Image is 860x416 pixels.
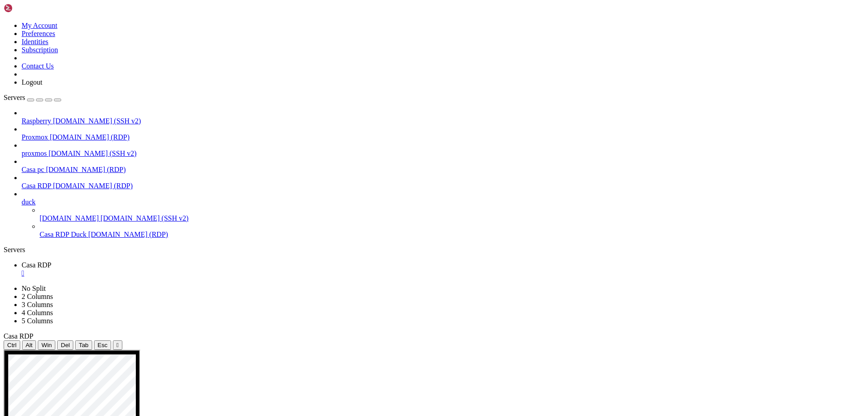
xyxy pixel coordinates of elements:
[7,342,17,348] span: Ctrl
[75,340,92,350] button: Tab
[22,166,44,173] span: Casa pc
[22,149,47,157] span: proxmos
[22,62,54,70] a: Contact Us
[40,231,86,238] span: Casa RDP Duck
[22,301,53,308] a: 3 Columns
[22,261,856,277] a: Casa RDP
[22,133,48,141] span: Proxmox
[22,317,53,325] a: 5 Columns
[101,214,189,222] span: [DOMAIN_NAME] (SSH v2)
[4,340,20,350] button: Ctrl
[22,30,55,37] a: Preferences
[113,340,122,350] button: 
[22,269,856,277] a: 
[22,340,36,350] button: Alt
[4,94,61,101] a: Servers
[22,174,856,190] li: Casa RDP [DOMAIN_NAME] (RDP)
[22,141,856,158] li: proxmos [DOMAIN_NAME] (SSH v2)
[40,214,856,222] a: [DOMAIN_NAME] [DOMAIN_NAME] (SSH v2)
[40,214,99,222] span: [DOMAIN_NAME]
[22,117,856,125] a: Raspberry [DOMAIN_NAME] (SSH v2)
[22,182,856,190] a: Casa RDP [DOMAIN_NAME] (RDP)
[22,285,46,292] a: No Split
[98,342,107,348] span: Esc
[22,133,856,141] a: Proxmox [DOMAIN_NAME] (RDP)
[22,109,856,125] li: Raspberry [DOMAIN_NAME] (SSH v2)
[94,340,111,350] button: Esc
[22,293,53,300] a: 2 Columns
[53,117,141,125] span: [DOMAIN_NAME] (SSH v2)
[61,342,70,348] span: Del
[50,133,130,141] span: [DOMAIN_NAME] (RDP)
[4,246,856,254] div: Servers
[22,166,856,174] a: Casa pc [DOMAIN_NAME] (RDP)
[40,222,856,239] li: Casa RDP Duck [DOMAIN_NAME] (RDP)
[22,46,58,54] a: Subscription
[53,182,133,190] span: [DOMAIN_NAME] (RDP)
[22,261,51,269] span: Casa RDP
[22,198,36,206] span: duck
[79,342,89,348] span: Tab
[22,149,856,158] a: proxmos [DOMAIN_NAME] (SSH v2)
[22,190,856,239] li: duck
[22,309,53,317] a: 4 Columns
[22,117,51,125] span: Raspberry
[57,340,73,350] button: Del
[22,38,49,45] a: Identities
[41,342,52,348] span: Win
[40,231,856,239] a: Casa RDP Duck [DOMAIN_NAME] (RDP)
[4,94,25,101] span: Servers
[26,342,33,348] span: Alt
[22,198,856,206] a: duck
[49,149,137,157] span: [DOMAIN_NAME] (SSH v2)
[22,22,58,29] a: My Account
[4,4,55,13] img: Shellngn
[22,182,51,190] span: Casa RDP
[116,342,119,348] div: 
[40,206,856,222] li: [DOMAIN_NAME] [DOMAIN_NAME] (SSH v2)
[88,231,168,238] span: [DOMAIN_NAME] (RDP)
[22,158,856,174] li: Casa pc [DOMAIN_NAME] (RDP)
[46,166,125,173] span: [DOMAIN_NAME] (RDP)
[22,125,856,141] li: Proxmox [DOMAIN_NAME] (RDP)
[22,78,42,86] a: Logout
[4,332,33,340] span: Casa RDP
[38,340,55,350] button: Win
